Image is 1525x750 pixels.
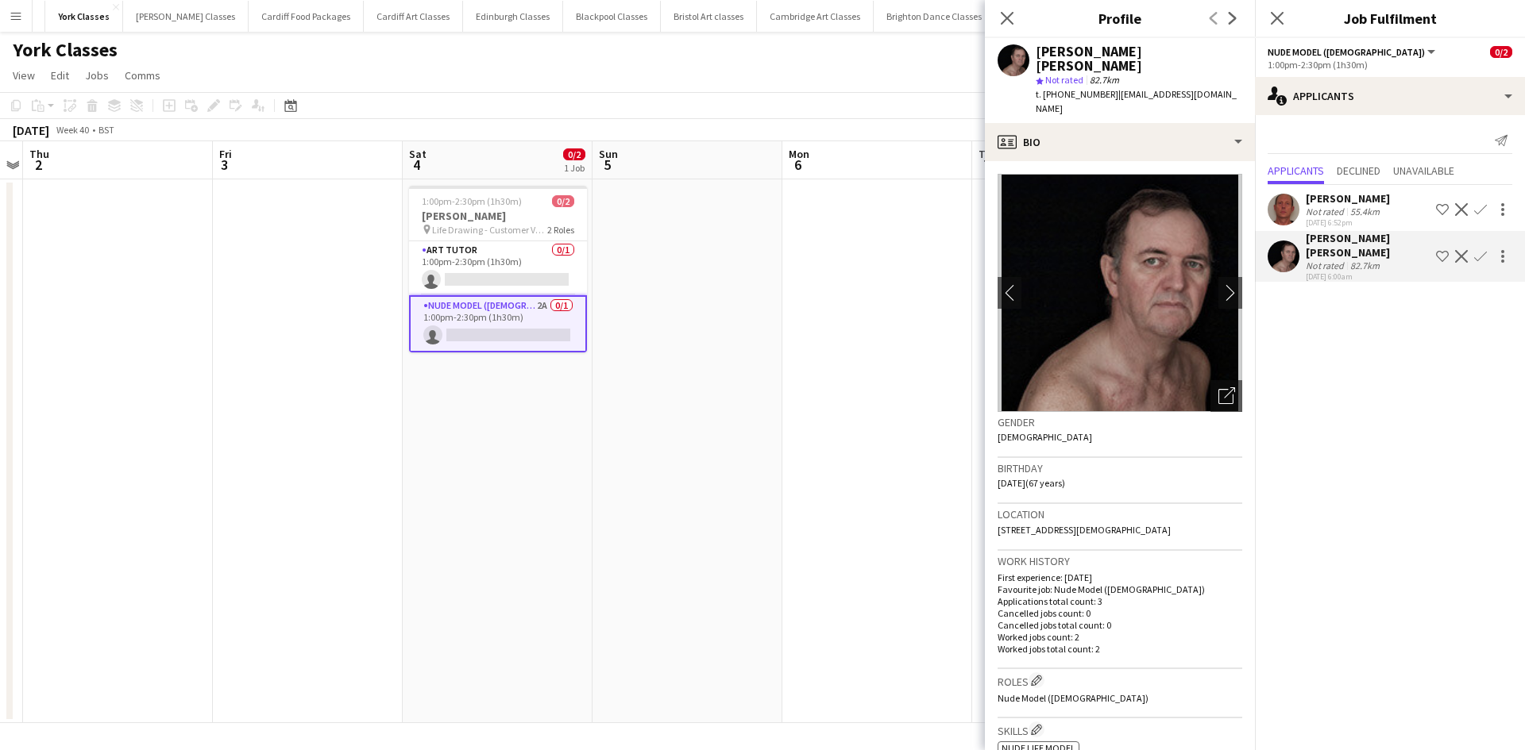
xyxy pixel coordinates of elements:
button: York Classes [45,1,123,32]
div: Not rated [1306,260,1347,271]
h3: Job Fulfilment [1255,8,1525,29]
span: 7 [976,156,997,174]
span: Applicants [1268,165,1324,176]
div: 1 Job [564,162,585,174]
span: Fri [219,147,232,161]
app-card-role: Nude Model ([DEMOGRAPHIC_DATA])2A0/11:00pm-2:30pm (1h30m) [409,295,587,352]
h1: York Classes [13,38,118,62]
span: 4 [407,156,427,174]
img: Crew avatar or photo [998,174,1242,412]
span: 5 [596,156,618,174]
h3: Skills [998,721,1242,738]
h3: Location [998,507,1242,521]
button: Cardiff Food Packages [249,1,364,32]
h3: Work history [998,554,1242,568]
a: View [6,65,41,86]
span: [DEMOGRAPHIC_DATA] [998,431,1092,443]
app-job-card: 1:00pm-2:30pm (1h30m)0/2[PERSON_NAME] Life Drawing - Customer Venue2 RolesArt Tutor0/11:00pm-2:30... [409,186,587,352]
p: Cancelled jobs total count: 0 [998,619,1242,631]
span: 2 [27,156,49,174]
span: Life Drawing - Customer Venue [432,224,547,236]
h3: [PERSON_NAME] [409,209,587,223]
span: 0/2 [563,148,585,160]
h3: Gender [998,415,1242,429]
a: Edit [44,65,75,86]
span: | [EMAIL_ADDRESS][DOMAIN_NAME] [1036,88,1237,114]
span: 2 Roles [547,224,574,236]
a: Comms [118,65,167,86]
h3: Birthday [998,461,1242,475]
div: 55.4km [1347,206,1383,217]
span: 82.7km [1087,74,1122,86]
div: [DATE] [13,122,49,138]
p: Favourite job: Nude Model ([DEMOGRAPHIC_DATA]) [998,583,1242,595]
span: Nude Model ([DEMOGRAPHIC_DATA]) [998,692,1149,704]
p: Worked jobs total count: 2 [998,643,1242,655]
span: t. [PHONE_NUMBER] [1036,88,1118,100]
span: Edit [51,68,69,83]
span: Mon [789,147,809,161]
span: Not rated [1045,74,1083,86]
p: Worked jobs count: 2 [998,631,1242,643]
button: Blackpool Classes [563,1,661,32]
h3: Profile [985,8,1255,29]
span: 1:00pm-2:30pm (1h30m) [422,195,522,207]
p: Applications total count: 3 [998,595,1242,607]
div: [PERSON_NAME] [PERSON_NAME] [1036,44,1242,73]
button: Edinburgh Classes [463,1,563,32]
button: Bristol Art classes [661,1,757,32]
span: Unavailable [1393,165,1454,176]
div: Open photos pop-in [1210,380,1242,412]
span: Jobs [85,68,109,83]
h3: Roles [998,672,1242,689]
div: BST [98,124,114,136]
span: [STREET_ADDRESS][DEMOGRAPHIC_DATA] [998,524,1171,536]
button: [PERSON_NAME] Classes [123,1,249,32]
app-card-role: Art Tutor0/11:00pm-2:30pm (1h30m) [409,241,587,295]
span: Tue [979,147,997,161]
div: Applicants [1255,77,1525,115]
span: Thu [29,147,49,161]
button: Cardiff Art Classes [364,1,463,32]
a: Jobs [79,65,115,86]
div: [PERSON_NAME] [1306,191,1390,206]
span: [DATE] (67 years) [998,477,1065,489]
span: 0/2 [552,195,574,207]
div: [DATE] 6:52pm [1306,217,1390,228]
span: 3 [217,156,232,174]
button: Nude Model ([DEMOGRAPHIC_DATA]) [1268,46,1438,58]
span: Sat [409,147,427,161]
span: View [13,68,35,83]
span: Week 40 [52,124,92,136]
div: 82.7km [1347,260,1383,271]
div: [DATE] 6:00am [1306,271,1430,282]
p: First experience: [DATE] [998,571,1242,583]
div: [PERSON_NAME] [PERSON_NAME] [1306,231,1430,260]
button: Cambridge Art Classes [757,1,874,32]
p: Cancelled jobs count: 0 [998,607,1242,619]
div: Not rated [1306,206,1347,217]
span: Comms [125,68,160,83]
span: 6 [786,156,809,174]
span: 0/2 [1490,46,1512,58]
span: Nude Model (Male) [1268,46,1425,58]
button: Brighton Dance Classes [874,1,995,32]
span: Sun [599,147,618,161]
div: Bio [985,123,1255,161]
span: Declined [1337,165,1380,176]
div: 1:00pm-2:30pm (1h30m) [1268,59,1512,71]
